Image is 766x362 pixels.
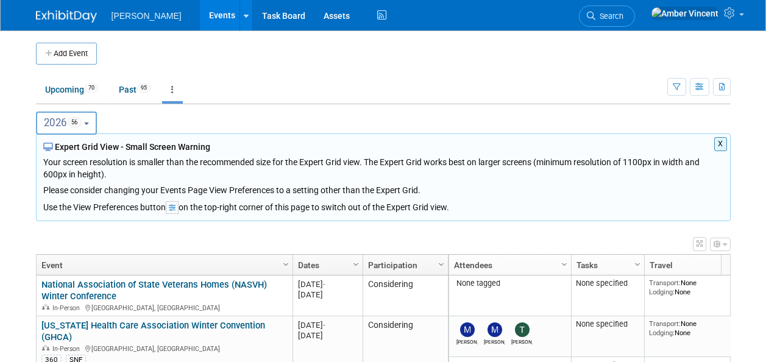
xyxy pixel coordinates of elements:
div: [DATE] [298,289,357,300]
span: - [323,280,325,289]
div: [DATE] [298,320,357,330]
img: Tom DeBell [515,322,530,337]
img: Mike Randolph [460,322,475,337]
span: Column Settings [281,260,291,269]
div: [DATE] [298,330,357,341]
a: National Association of State Veterans Homes (NASVH) Winter Conference [41,279,267,302]
span: Column Settings [436,260,446,269]
button: X [714,137,727,151]
span: - [323,321,325,330]
span: Transport: [649,279,681,287]
span: 56 [68,117,82,127]
span: Search [595,12,623,21]
a: Column Settings [558,255,571,273]
span: Column Settings [633,260,642,269]
a: Column Settings [434,255,448,273]
td: Considering [363,275,448,316]
a: Attendees [454,255,563,275]
img: ExhibitDay [36,10,97,23]
div: None specified [576,279,639,288]
button: 202656 [36,112,98,135]
a: Search [579,5,635,27]
img: Amber Vincent [651,7,719,20]
img: In-Person Event [42,304,49,310]
span: Lodging: [649,288,675,296]
button: Add Event [36,43,97,65]
span: 2026 [44,116,82,129]
a: Past95 [110,78,160,101]
span: 95 [137,83,151,93]
span: In-Person [52,345,83,353]
span: Transport: [649,319,681,328]
a: Travel [650,255,734,275]
div: Use the View Preferences button on the top-right corner of this page to switch out of the Expert ... [43,196,723,214]
a: Column Settings [279,255,293,273]
div: [GEOGRAPHIC_DATA], [GEOGRAPHIC_DATA] [41,302,287,313]
img: Mike Springer [488,322,502,337]
span: In-Person [52,304,83,312]
div: Mike Springer [484,337,505,345]
span: Column Settings [559,260,569,269]
div: None None [649,319,737,337]
a: Column Settings [631,255,644,273]
span: Column Settings [351,260,361,269]
div: None tagged [453,279,566,288]
a: Participation [368,255,440,275]
a: Column Settings [349,255,363,273]
div: Your screen resolution is smaller than the recommended size for the Expert Grid view. The Expert ... [43,153,723,196]
div: Tom DeBell [511,337,533,345]
a: Tasks [576,255,636,275]
div: Please consider changing your Events Page View Preferences to a setting other than the Expert Grid. [43,180,723,196]
div: Expert Grid View - Small Screen Warning [43,141,723,153]
div: None None [649,279,737,296]
div: [DATE] [298,279,357,289]
a: Event [41,255,285,275]
a: [US_STATE] Health Care Association Winter Convention (GHCA) [41,320,265,342]
img: In-Person Event [42,345,49,351]
span: Lodging: [649,328,675,337]
a: Dates [298,255,355,275]
a: Upcoming70 [36,78,107,101]
span: 70 [85,83,98,93]
div: [GEOGRAPHIC_DATA], [GEOGRAPHIC_DATA] [41,343,287,353]
div: None specified [576,319,639,329]
span: [PERSON_NAME] [112,11,182,21]
div: Mike Randolph [456,337,478,345]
